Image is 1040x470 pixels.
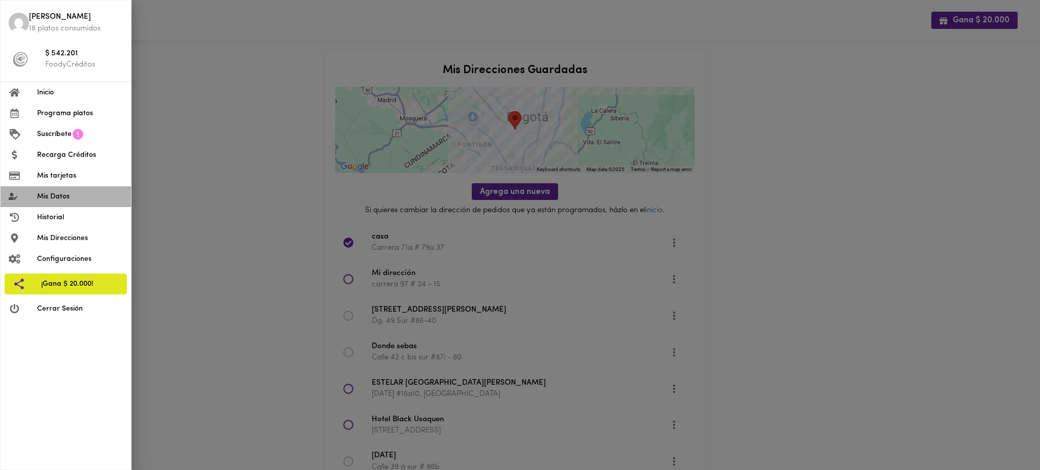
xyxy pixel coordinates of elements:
[37,129,72,140] span: Suscríbete
[45,59,123,70] p: FoodyCréditos
[37,304,123,314] span: Cerrar Sesión
[981,411,1030,460] iframe: Messagebird Livechat Widget
[37,108,123,119] span: Programa platos
[29,12,123,23] span: [PERSON_NAME]
[37,150,123,160] span: Recarga Créditos
[45,48,123,60] span: $ 542.201
[37,212,123,223] span: Historial
[37,191,123,202] span: Mis Datos
[37,87,123,98] span: Inicio
[37,171,123,181] span: Mis tarjetas
[41,279,119,289] span: ¡Gana $ 20.000!
[37,233,123,244] span: Mis Direcciones
[29,23,123,34] p: 18 platos consumidos
[37,254,123,264] span: Configuraciones
[13,52,28,67] img: foody-creditos-black.png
